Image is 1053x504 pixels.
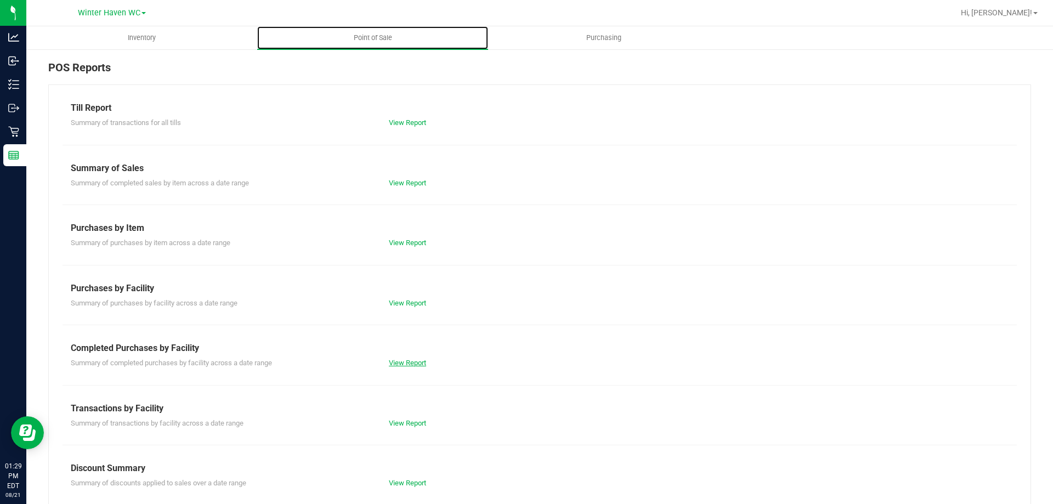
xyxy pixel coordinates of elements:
[389,299,426,307] a: View Report
[389,479,426,487] a: View Report
[389,179,426,187] a: View Report
[71,402,1009,415] div: Transactions by Facility
[71,222,1009,235] div: Purchases by Item
[389,419,426,427] a: View Report
[26,26,257,49] a: Inventory
[71,359,272,367] span: Summary of completed purchases by facility across a date range
[71,118,181,127] span: Summary of transactions for all tills
[11,416,44,449] iframe: Resource center
[961,8,1032,17] span: Hi, [PERSON_NAME]!
[71,239,230,247] span: Summary of purchases by item across a date range
[78,8,140,18] span: Winter Haven WC
[571,33,636,43] span: Purchasing
[71,299,237,307] span: Summary of purchases by facility across a date range
[48,59,1031,84] div: POS Reports
[8,79,19,90] inline-svg: Inventory
[71,462,1009,475] div: Discount Summary
[8,150,19,161] inline-svg: Reports
[389,359,426,367] a: View Report
[8,103,19,114] inline-svg: Outbound
[8,126,19,137] inline-svg: Retail
[71,282,1009,295] div: Purchases by Facility
[71,162,1009,175] div: Summary of Sales
[8,32,19,43] inline-svg: Analytics
[339,33,407,43] span: Point of Sale
[389,239,426,247] a: View Report
[257,26,488,49] a: Point of Sale
[71,479,246,487] span: Summary of discounts applied to sales over a date range
[5,461,21,491] p: 01:29 PM EDT
[5,491,21,499] p: 08/21
[71,342,1009,355] div: Completed Purchases by Facility
[71,101,1009,115] div: Till Report
[113,33,171,43] span: Inventory
[488,26,719,49] a: Purchasing
[71,419,244,427] span: Summary of transactions by facility across a date range
[8,55,19,66] inline-svg: Inbound
[389,118,426,127] a: View Report
[71,179,249,187] span: Summary of completed sales by item across a date range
